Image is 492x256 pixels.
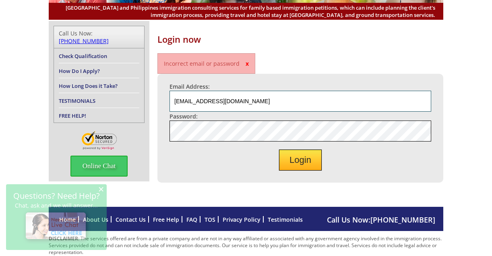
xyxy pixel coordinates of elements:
[59,52,107,60] a: Check Qualification
[59,82,118,89] a: How Long Does it Take?
[279,150,322,171] button: Login
[170,83,210,90] label: Email Address:
[268,216,303,223] a: Testimonials
[10,192,103,199] h2: Questions? Need Help?
[22,209,91,244] img: live-chat-icon.png
[153,216,179,223] a: Free Help
[205,216,215,223] a: TOS
[59,37,109,45] a: [PHONE_NUMBER]
[59,29,139,45] div: Call Us Now:
[157,33,443,45] h1: Login now
[186,216,197,223] a: FAQ
[170,112,198,120] label: Password:
[59,112,86,119] a: FREE HELP!
[57,4,435,19] span: [GEOGRAPHIC_DATA] and Philippines immigration consulting services for family based immigration pe...
[10,202,103,209] p: Chat, ask and we will answer...
[223,216,260,223] a: Privacy Policy
[59,97,95,104] a: TESTIMONIALS
[49,235,443,256] p: : The services offered are from a private company and are not in any way affiliated or associated...
[370,215,435,225] a: [PHONE_NUMBER]
[327,215,435,225] span: Call Us Now:
[98,185,104,192] span: ×
[70,156,128,177] span: Online Chat
[157,53,255,74] p: Incorrect email or password
[59,67,100,75] a: How Do I Apply?
[246,60,249,67] span: x
[116,216,146,223] a: Contact Us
